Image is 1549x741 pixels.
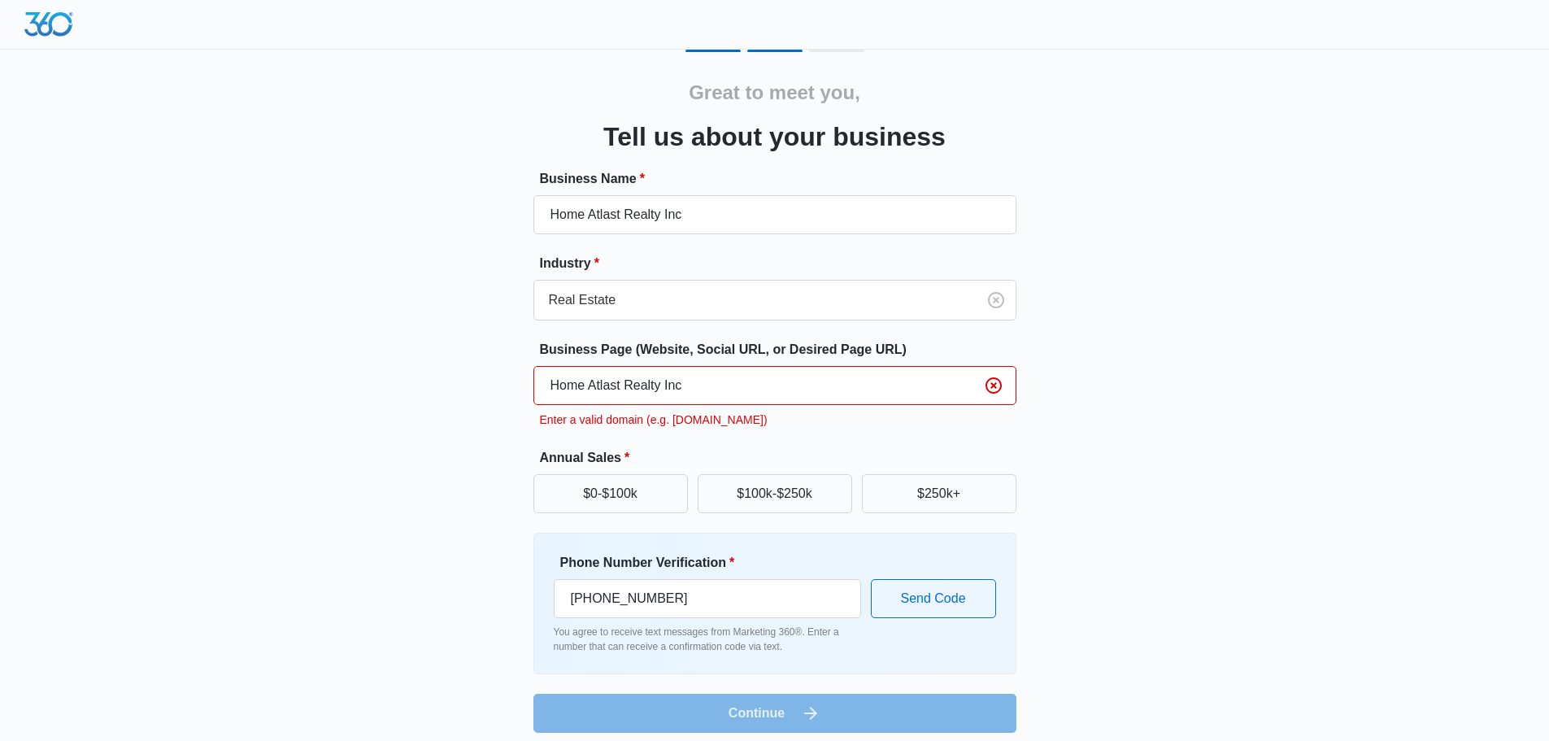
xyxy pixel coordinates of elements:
[554,625,861,654] p: You agree to receive text messages from Marketing 360®. Enter a number that can receive a confirm...
[540,340,1023,360] label: Business Page (Website, Social URL, or Desired Page URL)
[533,474,688,513] button: $0-$100k
[540,448,1023,468] label: Annual Sales
[689,78,860,107] h2: Great to meet you,
[540,412,1016,429] p: Enter a valid domain (e.g. [DOMAIN_NAME])
[871,579,996,618] button: Send Code
[862,474,1016,513] button: $250k+
[554,579,861,618] input: Ex. +1-555-555-5555
[560,553,868,573] label: Phone Number Verification
[983,287,1009,313] button: Clear
[540,169,1023,189] label: Business Name
[698,474,852,513] button: $100k-$250k
[981,373,1007,399] button: Clear
[533,366,1016,405] input: e.g. janesplumbing.com
[603,117,946,156] h3: Tell us about your business
[540,254,1023,273] label: Industry
[533,195,1016,234] input: e.g. Jane's Plumbing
